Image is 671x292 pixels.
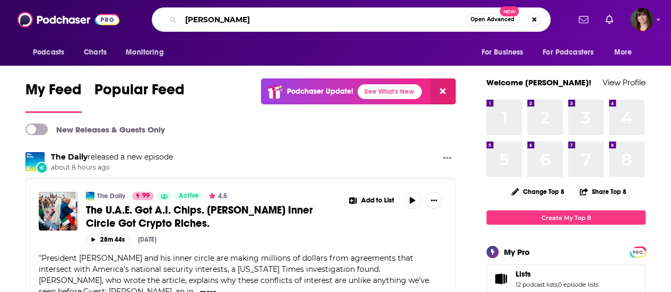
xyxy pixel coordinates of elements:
a: Charts [77,42,113,63]
span: about 8 hours ago [51,163,173,172]
div: My Pro [504,247,530,257]
img: The Daily [25,152,45,171]
span: Lists [516,269,531,279]
span: New [500,6,519,16]
a: Lists [490,271,511,286]
button: Show More Button [439,152,456,165]
a: Show notifications dropdown [574,11,592,29]
span: Add to List [361,197,394,205]
button: Share Top 8 [579,181,627,202]
img: The Daily [86,192,94,200]
span: My Feed [25,81,82,105]
button: Open AdvancedNew [466,13,519,26]
span: Popular Feed [94,81,185,105]
a: My Feed [25,81,82,113]
h3: released a new episode [51,152,173,162]
a: PRO [631,247,644,255]
button: Show profile menu [630,8,653,31]
a: 99 [132,192,154,200]
a: 0 episode lists [558,281,598,288]
a: The U.A.E. Got A.I. Chips. [PERSON_NAME] Inner Circle Got Crypto Riches. [86,203,336,230]
a: Active [175,192,203,200]
a: Lists [516,269,598,279]
input: Search podcasts, credits, & more... [181,11,466,28]
span: Active [179,191,199,201]
div: [DATE] [138,236,156,243]
span: For Business [481,45,523,60]
a: New Releases & Guests Only [25,123,165,135]
span: Monitoring [126,45,163,60]
span: , [557,281,558,288]
button: open menu [118,42,177,63]
button: open menu [607,42,646,63]
a: The Daily [51,152,88,162]
button: 28m 44s [86,234,129,244]
a: Welcome [PERSON_NAME]! [486,77,591,87]
a: View Profile [603,77,646,87]
span: Podcasts [33,45,64,60]
img: The U.A.E. Got A.I. Chips. Trump’s Inner Circle Got Crypto Riches. [39,192,77,231]
span: More [614,45,632,60]
a: 12 podcast lists [516,281,557,288]
button: Change Top 8 [505,185,571,198]
span: The U.A.E. Got A.I. Chips. [PERSON_NAME] Inner Circle Got Crypto Riches. [86,203,313,230]
img: User Profile [630,8,653,31]
span: Charts [84,45,107,60]
div: New Episode [36,162,48,173]
a: Show notifications dropdown [601,11,617,29]
span: For Podcasters [543,45,594,60]
a: See What's New [358,84,422,99]
button: Show More Button [344,192,399,209]
a: The Daily [97,192,125,200]
button: Show More Button [425,192,442,209]
div: Search podcasts, credits, & more... [152,7,551,32]
button: open menu [25,42,78,63]
span: Logged in as AKChaney [630,8,653,31]
a: Popular Feed [94,81,185,113]
button: 4.5 [206,192,230,200]
button: open menu [474,42,536,63]
span: Open Advanced [470,17,515,22]
span: 99 [142,191,150,201]
button: open menu [536,42,609,63]
p: Podchaser Update! [287,87,353,96]
a: Create My Top 8 [486,210,646,225]
img: Podchaser - Follow, Share and Rate Podcasts [18,10,119,30]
